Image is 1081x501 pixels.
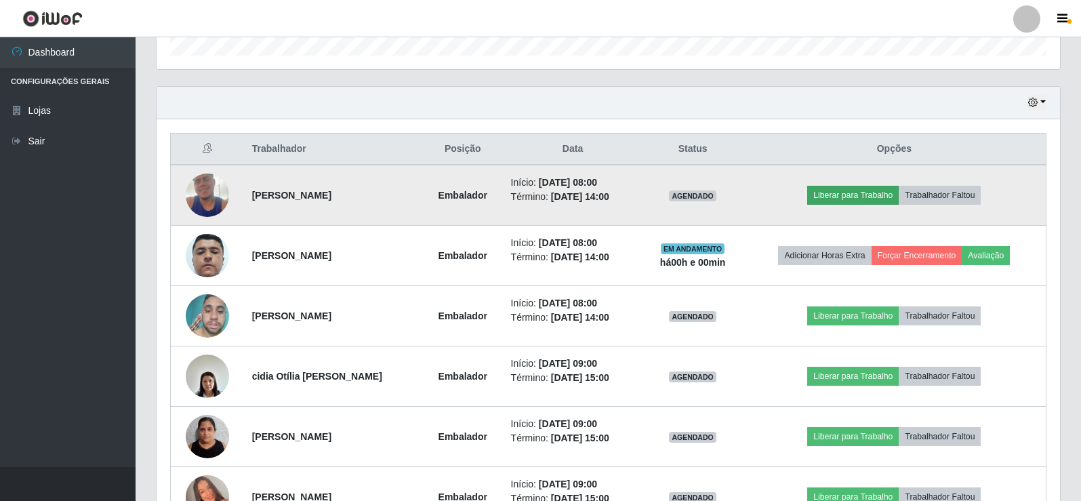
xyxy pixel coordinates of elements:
[252,431,331,442] strong: [PERSON_NAME]
[899,186,981,205] button: Trabalhador Faltou
[551,252,609,262] time: [DATE] 14:00
[539,298,597,308] time: [DATE] 08:00
[511,190,635,204] li: Término:
[899,306,981,325] button: Trabalhador Faltou
[643,134,742,165] th: Status
[252,371,382,382] strong: cidia Otília [PERSON_NAME]
[186,217,229,294] img: 1697820743955.jpeg
[743,134,1046,165] th: Opções
[511,357,635,371] li: Início:
[22,10,83,27] img: CoreUI Logo
[539,237,597,248] time: [DATE] 08:00
[778,246,871,265] button: Adicionar Horas Extra
[186,347,229,405] img: 1690487685999.jpeg
[872,246,962,265] button: Forçar Encerramento
[807,186,899,205] button: Liberar para Trabalho
[252,190,331,201] strong: [PERSON_NAME]
[423,134,503,165] th: Posição
[551,372,609,383] time: [DATE] 15:00
[186,287,229,345] img: 1748551724527.jpeg
[539,358,597,369] time: [DATE] 09:00
[252,250,331,261] strong: [PERSON_NAME]
[807,306,899,325] button: Liberar para Trabalho
[962,246,1010,265] button: Avaliação
[438,371,487,382] strong: Embalador
[539,479,597,489] time: [DATE] 09:00
[551,433,609,443] time: [DATE] 15:00
[660,257,726,268] strong: há 00 h e 00 min
[669,432,716,443] span: AGENDADO
[661,243,725,254] span: EM ANDAMENTO
[438,250,487,261] strong: Embalador
[807,367,899,386] button: Liberar para Trabalho
[511,296,635,310] li: Início:
[252,310,331,321] strong: [PERSON_NAME]
[539,177,597,188] time: [DATE] 08:00
[186,407,229,465] img: 1700330584258.jpeg
[511,431,635,445] li: Término:
[807,427,899,446] button: Liberar para Trabalho
[899,427,981,446] button: Trabalhador Faltou
[511,417,635,431] li: Início:
[669,372,716,382] span: AGENDADO
[551,191,609,202] time: [DATE] 14:00
[511,371,635,385] li: Término:
[899,367,981,386] button: Trabalhador Faltou
[539,418,597,429] time: [DATE] 09:00
[511,176,635,190] li: Início:
[186,157,229,234] img: 1751474916234.jpeg
[503,134,643,165] th: Data
[438,310,487,321] strong: Embalador
[511,236,635,250] li: Início:
[438,190,487,201] strong: Embalador
[551,312,609,323] time: [DATE] 14:00
[669,191,716,201] span: AGENDADO
[244,134,423,165] th: Trabalhador
[511,477,635,492] li: Início:
[438,431,487,442] strong: Embalador
[511,310,635,325] li: Término:
[511,250,635,264] li: Término:
[669,311,716,322] span: AGENDADO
